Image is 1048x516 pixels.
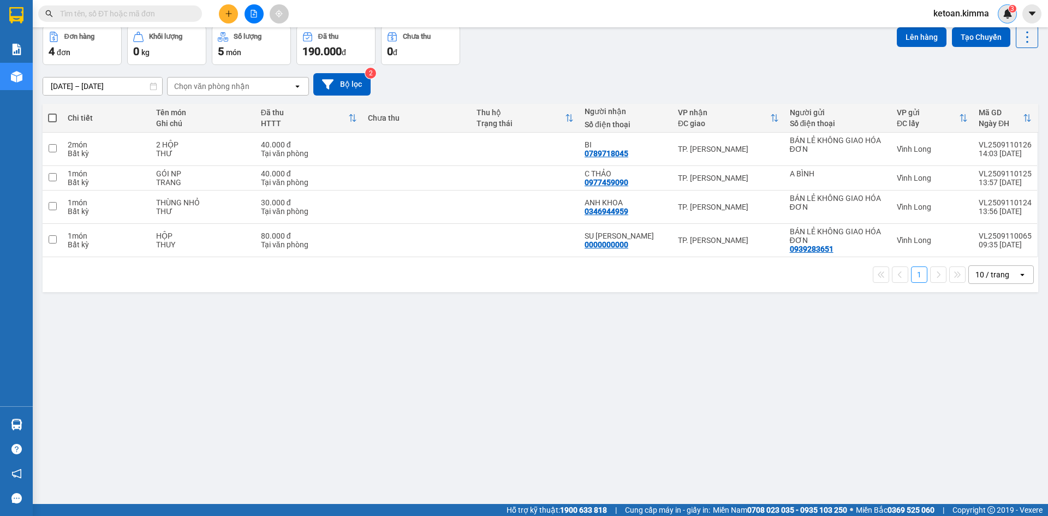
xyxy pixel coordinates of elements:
span: 4 [49,45,55,58]
div: 1 món [68,169,145,178]
div: HỘP [156,232,250,240]
div: 80.000 đ [261,232,357,240]
div: Người nhận [585,107,667,116]
div: Vĩnh Long [897,174,968,182]
div: BÁN LẺ KHÔNG GIAO HÓA ĐƠN [790,194,886,211]
div: TP. [PERSON_NAME] [678,203,779,211]
div: Đơn hàng [64,33,94,40]
div: Ghi chú [156,119,250,128]
strong: 1900 633 818 [560,506,607,514]
span: search [45,10,53,17]
strong: 0708 023 035 - 0935 103 250 [747,506,847,514]
div: VL2509110125 [979,169,1032,178]
span: 3 [1010,5,1014,13]
div: Chọn văn phòng nhận [174,81,249,92]
div: Số điện thoại [790,119,886,128]
div: Bất kỳ [68,240,145,249]
div: Số lượng [234,33,261,40]
button: plus [219,4,238,23]
div: ANH KHOA [585,198,667,207]
svg: open [1018,270,1027,279]
div: Vĩnh Long [897,203,968,211]
button: Số lượng5món [212,26,291,65]
span: | [615,504,617,516]
th: Toggle SortBy [255,104,362,133]
div: 2 HỘP [156,140,250,149]
div: Chưa thu [368,114,465,122]
span: file-add [250,10,258,17]
div: 14:03 [DATE] [979,149,1032,158]
div: Ngày ĐH [979,119,1023,128]
div: VL2509110065 [979,232,1032,240]
th: Toggle SortBy [973,104,1037,133]
button: Lên hàng [897,27,946,47]
button: Tạo Chuyến [952,27,1010,47]
span: Miền Nam [713,504,847,516]
div: TP. [PERSON_NAME] [678,236,779,245]
img: logo-vxr [9,7,23,23]
div: Tên món [156,108,250,117]
div: HTTT [261,119,348,128]
div: TP. [PERSON_NAME] [678,145,779,153]
div: Bất kỳ [68,178,145,187]
div: C THẢO [585,169,667,178]
span: món [226,48,241,57]
div: THÙNG NHỎ [156,198,250,207]
span: đ [393,48,397,57]
div: 13:56 [DATE] [979,207,1032,216]
button: aim [270,4,289,23]
strong: 0369 525 060 [888,506,934,514]
sup: 2 [365,68,376,79]
span: message [11,493,22,503]
img: icon-new-feature [1003,9,1013,19]
div: VP nhận [678,108,770,117]
img: warehouse-icon [11,419,22,430]
div: Mã GD [979,108,1023,117]
img: warehouse-icon [11,71,22,82]
div: 30.000 đ [261,198,357,207]
div: Tại văn phòng [261,207,357,216]
div: Tại văn phòng [261,178,357,187]
button: Khối lượng0kg [127,26,206,65]
span: plus [225,10,233,17]
span: 190.000 [302,45,342,58]
div: ĐC lấy [897,119,959,128]
div: 0789718045 [585,149,628,158]
th: Toggle SortBy [672,104,784,133]
span: 5 [218,45,224,58]
div: Trạng thái [477,119,565,128]
div: VL2509110124 [979,198,1032,207]
div: A BÌNH [790,169,886,178]
span: 0 [387,45,393,58]
div: Khối lượng [149,33,182,40]
div: SU MINH THANG [585,232,667,240]
button: file-add [245,4,264,23]
div: 1 món [68,232,145,240]
div: 13:57 [DATE] [979,178,1032,187]
span: | [943,504,944,516]
div: Chưa thu [403,33,431,40]
div: 40.000 đ [261,140,357,149]
div: TRANG [156,178,250,187]
div: Vĩnh Long [897,236,968,245]
div: 40.000 đ [261,169,357,178]
div: BÁN LẺ KHÔNG GIAO HÓA ĐƠN [790,136,886,153]
input: Select a date range. [43,78,162,95]
div: Bất kỳ [68,149,145,158]
span: ketoan.kimma [925,7,998,20]
div: Vĩnh Long [897,145,968,153]
div: 0977459090 [585,178,628,187]
div: THUY [156,240,250,249]
input: Tìm tên, số ĐT hoặc mã đơn [60,8,189,20]
div: VP gửi [897,108,959,117]
span: ⚪️ [850,508,853,512]
div: THƯ [156,149,250,158]
div: Người gửi [790,108,886,117]
span: notification [11,468,22,479]
span: question-circle [11,444,22,454]
div: BÁN LẺ KHÔNG GIAO HÓA ĐƠN [790,227,886,245]
button: Bộ lọc [313,73,371,96]
div: ĐC giao [678,119,770,128]
div: 0000000000 [585,240,628,249]
th: Toggle SortBy [471,104,579,133]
